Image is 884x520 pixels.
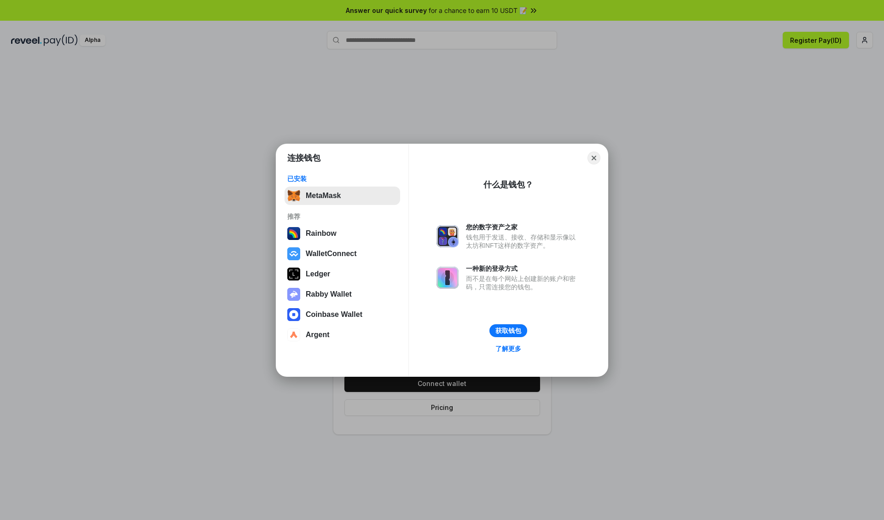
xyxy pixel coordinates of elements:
[306,229,337,238] div: Rainbow
[285,305,400,324] button: Coinbase Wallet
[287,268,300,280] img: svg+xml,%3Csvg%20xmlns%3D%22http%3A%2F%2Fwww.w3.org%2F2000%2Fsvg%22%20width%3D%2228%22%20height%3...
[285,224,400,243] button: Rainbow
[306,270,330,278] div: Ledger
[285,265,400,283] button: Ledger
[287,212,397,221] div: 推荐
[306,331,330,339] div: Argent
[285,326,400,344] button: Argent
[287,227,300,240] img: svg+xml,%3Csvg%20width%3D%22120%22%20height%3D%22120%22%20viewBox%3D%220%200%20120%20120%22%20fil...
[587,152,600,164] button: Close
[287,175,397,183] div: 已安装
[287,328,300,341] img: svg+xml,%3Csvg%20width%3D%2228%22%20height%3D%2228%22%20viewBox%3D%220%200%2028%2028%22%20fill%3D...
[287,152,320,164] h1: 连接钱包
[306,192,341,200] div: MetaMask
[287,247,300,260] img: svg+xml,%3Csvg%20width%3D%2228%22%20height%3D%2228%22%20viewBox%3D%220%200%2028%2028%22%20fill%3D...
[495,327,521,335] div: 获取钱包
[436,267,459,289] img: svg+xml,%3Csvg%20xmlns%3D%22http%3A%2F%2Fwww.w3.org%2F2000%2Fsvg%22%20fill%3D%22none%22%20viewBox...
[466,264,580,273] div: 一种新的登录方式
[306,310,362,319] div: Coinbase Wallet
[285,285,400,304] button: Rabby Wallet
[306,250,357,258] div: WalletConnect
[285,187,400,205] button: MetaMask
[466,223,580,231] div: 您的数字资产之家
[287,288,300,301] img: svg+xml,%3Csvg%20xmlns%3D%22http%3A%2F%2Fwww.w3.org%2F2000%2Fsvg%22%20fill%3D%22none%22%20viewBox...
[495,345,521,353] div: 了解更多
[490,343,527,355] a: 了解更多
[306,290,352,298] div: Rabby Wallet
[285,245,400,263] button: WalletConnect
[489,324,527,337] button: 获取钱包
[287,308,300,321] img: svg+xml,%3Csvg%20width%3D%2228%22%20height%3D%2228%22%20viewBox%3D%220%200%2028%2028%22%20fill%3D...
[287,189,300,202] img: svg+xml,%3Csvg%20fill%3D%22none%22%20height%3D%2233%22%20viewBox%3D%220%200%2035%2033%22%20width%...
[466,275,580,291] div: 而不是在每个网站上创建新的账户和密码，只需连接您的钱包。
[466,233,580,250] div: 钱包用于发送、接收、存储和显示像以太坊和NFT这样的数字资产。
[483,179,533,190] div: 什么是钱包？
[436,225,459,247] img: svg+xml,%3Csvg%20xmlns%3D%22http%3A%2F%2Fwww.w3.org%2F2000%2Fsvg%22%20fill%3D%22none%22%20viewBox...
